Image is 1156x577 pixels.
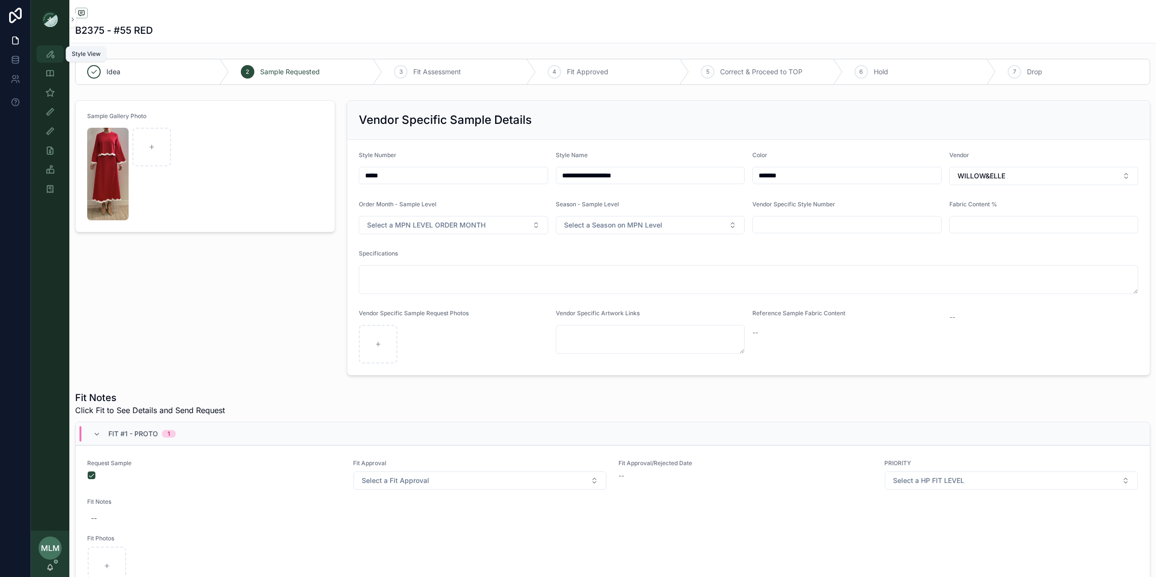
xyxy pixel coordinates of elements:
span: Fit Notes [87,498,1138,506]
span: Order Month - Sample Level [359,201,436,208]
span: -- [752,328,758,337]
span: Reference Sample Fabric Content [752,309,845,317]
span: Season - Sample Level [556,201,619,208]
span: Select a Season on MPN Level [564,220,662,230]
h2: Vendor Specific Sample Details [359,112,532,128]
img: screenshot_2025-09-04_at_2.46.31___pm_720.png [87,128,129,220]
button: Select Button [949,167,1139,185]
h1: Fit Notes [75,391,225,404]
span: Select a MPN LEVEL ORDER MONTH [367,220,486,230]
span: Color [752,151,767,159]
span: -- [618,471,624,481]
span: Drop [1027,67,1042,77]
button: Select Button [556,216,745,234]
span: PRIORITY [884,459,1139,467]
span: Idea [106,67,120,77]
span: -- [949,312,955,322]
button: Select Button [354,471,607,490]
span: Click Fit to See Details and Send Request [75,404,225,416]
span: Select a Fit Approval [362,476,429,485]
span: Fit Approval/Rejected Date [618,459,873,467]
div: Style View [72,50,101,58]
span: Correct & Proceed to TOP [720,67,802,77]
span: Fit Approval [353,459,607,467]
span: 3 [399,68,403,76]
span: Vendor Specific Style Number [752,201,835,208]
span: Vendor Specific Artwork Links [556,309,640,317]
div: -- [91,513,97,523]
span: Fit #1 - Proto [108,429,158,439]
span: Sample Requested [260,67,320,77]
span: 7 [1013,68,1016,76]
span: 2 [246,68,249,76]
span: Vendor [949,151,969,159]
span: Hold [874,67,888,77]
span: 5 [706,68,709,76]
span: Fit Approved [567,67,608,77]
span: Select a HP FIT LEVEL [893,476,964,485]
img: App logo [42,12,58,27]
span: Sample Gallery Photo [87,112,146,120]
span: Vendor Specific Sample Request Photos [359,309,469,317]
span: Fit Assessment [413,67,461,77]
span: Style Name [556,151,588,159]
button: Select Button [359,216,548,234]
span: Specifications [359,250,398,257]
h1: B2375 - #55 RED [75,24,153,37]
span: Fit Photos [87,535,1138,542]
button: Select Button [885,471,1138,490]
span: 6 [859,68,863,76]
span: Request Sample [87,459,342,467]
div: scrollable content [31,39,69,210]
span: 4 [552,68,556,76]
div: 1 [168,430,170,438]
span: Style Number [359,151,396,159]
span: Fabric Content % [949,201,997,208]
span: WILLOW&ELLE [958,171,1005,181]
span: MLM [41,542,60,554]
